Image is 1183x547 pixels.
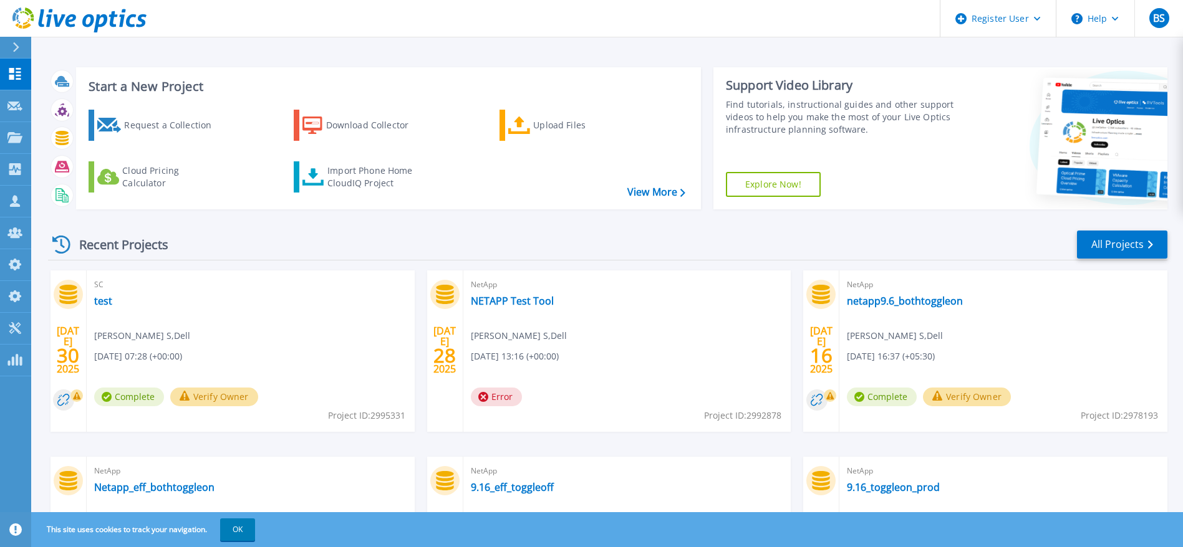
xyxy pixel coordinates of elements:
[94,464,407,478] span: NetApp
[94,350,182,363] span: [DATE] 07:28 (+00:00)
[1077,231,1167,259] a: All Projects
[809,327,833,373] div: [DATE] 2025
[500,110,639,141] a: Upload Files
[471,329,567,343] span: [PERSON_NAME] S , Dell
[847,350,935,363] span: [DATE] 16:37 (+05:30)
[48,229,185,260] div: Recent Projects
[627,186,685,198] a: View More
[89,161,228,193] a: Cloud Pricing Calculator
[471,481,554,493] a: 9.16_eff_toggleoff
[847,481,940,493] a: 9.16_toggleon_prod
[94,481,215,493] a: Netapp_eff_bothtoggleon
[923,388,1011,406] button: Verify Owner
[94,329,190,343] span: [PERSON_NAME] S , Dell
[726,77,957,93] div: Support Video Library
[726,172,821,197] a: Explore Now!
[34,518,255,541] span: This site uses cookies to track your navigation.
[433,350,456,361] span: 28
[294,110,433,141] a: Download Collector
[326,113,426,138] div: Download Collector
[170,388,258,406] button: Verify Owner
[124,113,224,138] div: Request a Collection
[471,278,784,292] span: NetApp
[220,518,255,541] button: OK
[471,388,522,406] span: Error
[94,388,164,406] span: Complete
[1081,409,1158,422] span: Project ID: 2978193
[327,164,425,189] div: Import Phone Home CloudIQ Project
[847,295,963,307] a: netapp9.6_bothtoggleon
[847,329,943,343] span: [PERSON_NAME] S , Dell
[94,295,112,307] a: test
[89,110,228,141] a: Request a Collection
[847,464,1160,478] span: NetApp
[471,464,784,478] span: NetApp
[704,409,781,422] span: Project ID: 2992878
[810,350,833,361] span: 16
[847,388,917,406] span: Complete
[89,80,685,93] h3: Start a New Project
[57,350,79,361] span: 30
[471,350,559,363] span: [DATE] 13:16 (+00:00)
[471,295,554,307] a: NETAPP Test Tool
[94,278,407,292] span: SC
[328,409,405,422] span: Project ID: 2995331
[533,113,633,138] div: Upload Files
[1153,13,1165,23] span: BS
[726,98,957,136] div: Find tutorials, instructional guides and other support videos to help you make the most of your L...
[56,327,80,373] div: [DATE] 2025
[433,327,456,373] div: [DATE] 2025
[847,278,1160,292] span: NetApp
[122,164,222,189] div: Cloud Pricing Calculator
